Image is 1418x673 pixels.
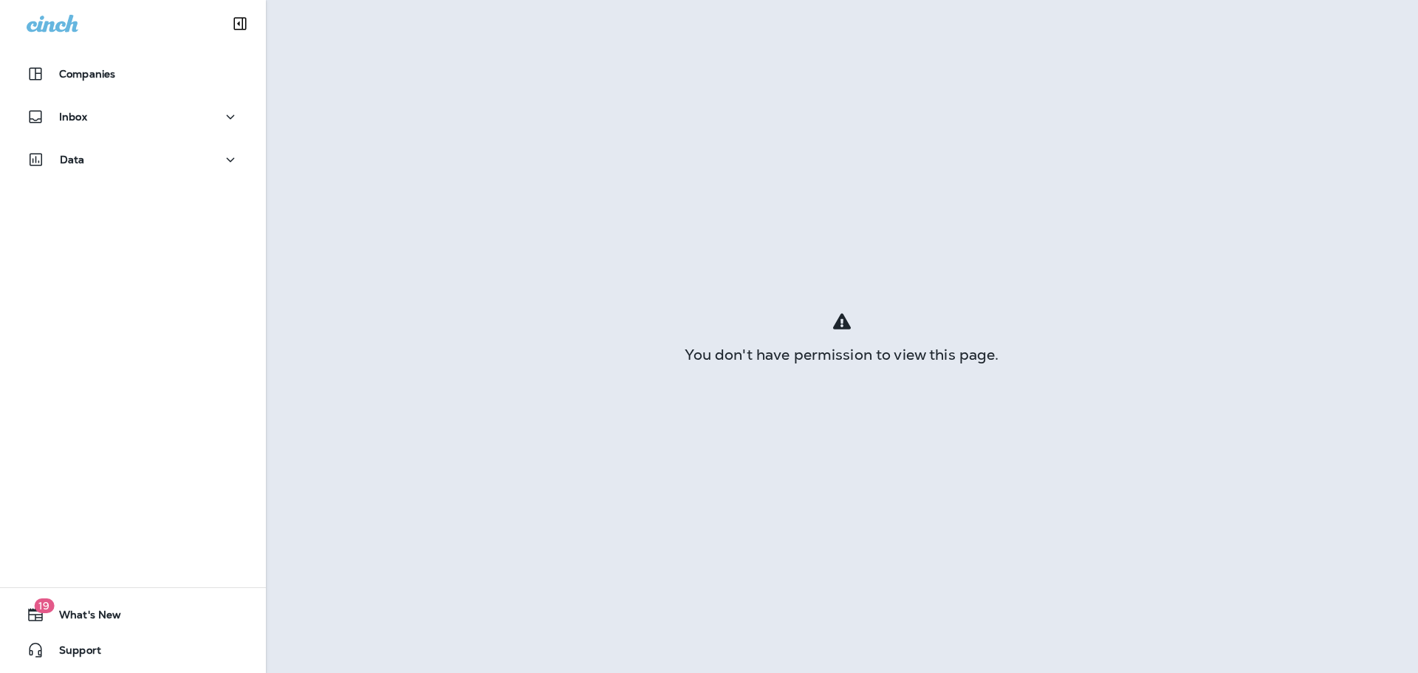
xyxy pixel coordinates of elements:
button: Inbox [15,102,251,131]
p: Inbox [59,111,87,123]
span: 19 [34,598,54,613]
p: Data [60,154,85,165]
span: What's New [44,609,121,626]
button: Collapse Sidebar [219,9,261,38]
span: Support [44,644,101,662]
button: Data [15,145,251,174]
button: 19What's New [15,600,251,629]
button: Support [15,635,251,665]
p: Companies [59,68,115,80]
div: You don't have permission to view this page. [266,349,1418,361]
button: Companies [15,59,251,89]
